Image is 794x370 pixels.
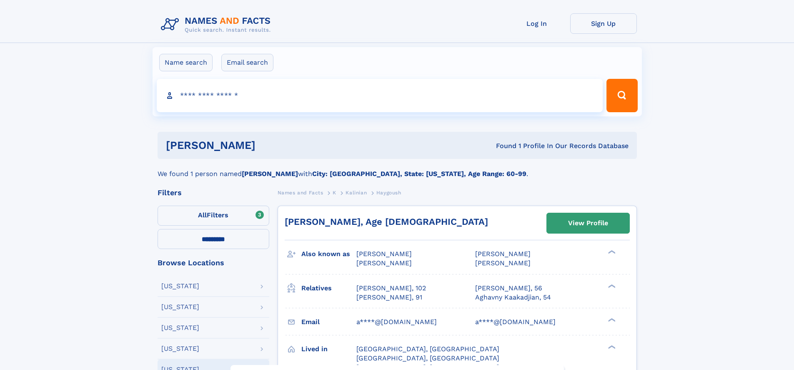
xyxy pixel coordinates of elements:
[356,293,422,302] a: [PERSON_NAME], 91
[301,342,356,356] h3: Lived in
[301,281,356,295] h3: Relatives
[356,284,426,293] a: [PERSON_NAME], 102
[547,213,629,233] a: View Profile
[161,283,199,289] div: [US_STATE]
[158,259,269,267] div: Browse Locations
[161,345,199,352] div: [US_STATE]
[475,259,531,267] span: [PERSON_NAME]
[568,214,608,233] div: View Profile
[570,13,637,34] a: Sign Up
[356,345,499,353] span: [GEOGRAPHIC_DATA], [GEOGRAPHIC_DATA]
[475,293,551,302] a: Aghavny Kaakadjian, 54
[312,170,526,178] b: City: [GEOGRAPHIC_DATA], State: [US_STATE], Age Range: 60-99
[159,54,213,71] label: Name search
[242,170,298,178] b: [PERSON_NAME]
[158,189,269,196] div: Filters
[301,247,356,261] h3: Also known as
[158,206,269,226] label: Filters
[333,190,336,196] span: K
[606,344,616,350] div: ❯
[356,354,499,362] span: [GEOGRAPHIC_DATA], [GEOGRAPHIC_DATA]
[606,249,616,255] div: ❯
[606,317,616,322] div: ❯
[278,187,323,198] a: Names and Facts
[198,211,207,219] span: All
[356,250,412,258] span: [PERSON_NAME]
[356,259,412,267] span: [PERSON_NAME]
[475,284,542,293] a: [PERSON_NAME], 56
[158,159,637,179] div: We found 1 person named with .
[475,250,531,258] span: [PERSON_NAME]
[161,325,199,331] div: [US_STATE]
[606,283,616,289] div: ❯
[376,190,401,196] span: Haygoush
[376,141,629,151] div: Found 1 Profile In Our Records Database
[221,54,273,71] label: Email search
[161,304,199,310] div: [US_STATE]
[157,79,603,112] input: search input
[301,315,356,329] h3: Email
[503,13,570,34] a: Log In
[166,140,376,151] h1: [PERSON_NAME]
[158,13,278,36] img: Logo Names and Facts
[606,79,637,112] button: Search Button
[333,187,336,198] a: K
[346,190,367,196] span: Kalinian
[346,187,367,198] a: Kalinian
[285,216,488,227] a: [PERSON_NAME], Age [DEMOGRAPHIC_DATA]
